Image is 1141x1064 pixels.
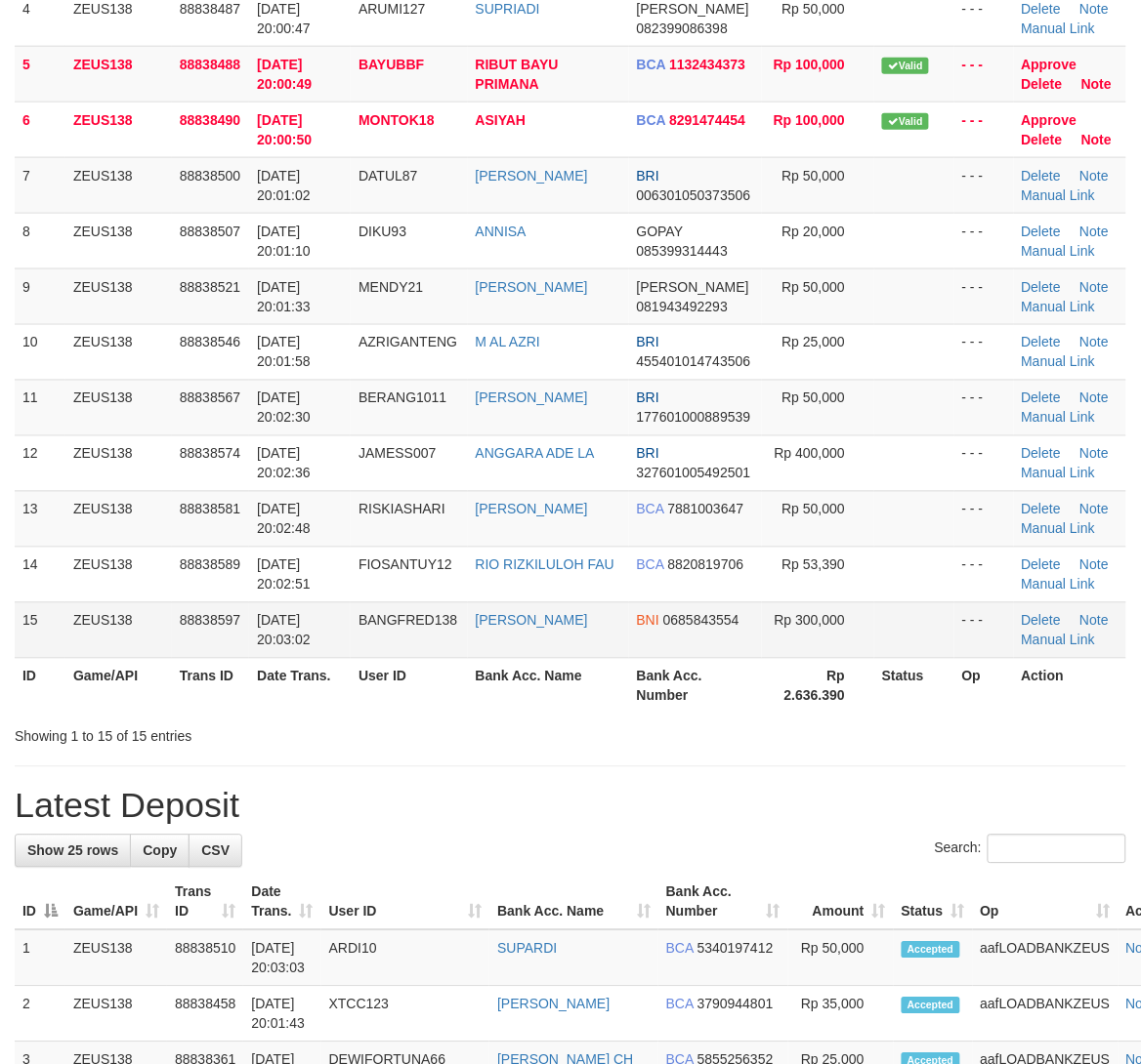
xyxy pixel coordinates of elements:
[497,941,557,957] a: SUPARDI
[629,658,762,714] th: Bank Acc. Number
[243,987,320,1043] td: [DATE] 20:01:43
[180,446,240,462] span: 88838574
[257,1,311,36] span: [DATE] 20:00:47
[954,157,1014,213] td: - - -
[669,112,745,128] span: Copy 8291474454 to clipboard
[782,224,846,239] span: Rp 20,000
[476,446,595,462] a: ANGGARA ADE LA
[788,987,894,1043] td: Rp 35,000
[476,613,588,629] a: [PERSON_NAME]
[697,941,774,957] span: Copy 5340197412 to clipboard
[15,380,65,435] td: 11
[882,113,929,130] span: Valid transaction
[775,613,845,629] span: Rp 300,000
[637,390,659,406] span: BRI
[1022,76,1063,92] a: Delete
[476,279,588,295] a: [PERSON_NAME]
[663,613,740,629] span: Copy 0685843554 to clipboard
[902,998,960,1014] span: Accepted
[1022,557,1061,573] a: Delete
[359,335,457,350] span: AZRIGANTENG
[476,502,588,517] a: [PERSON_NAME]
[1080,613,1110,629] a: Note
[257,57,312,92] span: [DATE] 20:00:49
[15,46,65,102] td: 5
[637,613,659,629] span: BNI
[1080,279,1110,295] a: Note
[988,835,1126,864] input: Search:
[359,279,423,295] span: MENDY21
[1022,168,1061,184] a: Delete
[15,213,65,268] td: 8
[27,843,118,859] span: Show 25 rows
[65,602,172,658] td: ZEUS138
[476,168,588,184] a: [PERSON_NAME]
[1022,299,1096,314] a: Manual Link
[954,46,1014,102] td: - - -
[954,268,1014,324] td: - - -
[351,658,467,714] th: User ID
[637,1,749,17] span: [PERSON_NAME]
[359,112,435,128] span: MONTOK18
[15,875,65,930] th: ID: activate to sort column descending
[257,224,311,259] span: [DATE] 20:01:10
[637,279,749,295] span: [PERSON_NAME]
[1022,521,1096,537] a: Manual Link
[1022,410,1096,426] a: Manual Link
[782,557,846,573] span: Rp 53,390
[782,502,846,517] span: Rp 50,000
[1022,633,1096,648] a: Manual Link
[180,335,240,350] span: 88838546
[321,875,490,930] th: User ID: activate to sort column ascending
[15,547,65,602] td: 14
[497,997,610,1012] a: [PERSON_NAME]
[249,658,351,714] th: Date Trans.
[359,1,425,17] span: ARUMI127
[902,942,960,959] span: Accepted
[180,502,240,517] span: 88838581
[15,324,65,380] td: 10
[782,168,846,184] span: Rp 50,000
[973,930,1119,987] td: aafLOADBANKZEUS
[15,835,131,868] a: Show 25 rows
[65,157,172,213] td: ZEUS138
[973,875,1119,930] th: Op: activate to sort column ascending
[15,491,65,547] td: 13
[180,57,240,72] span: 88838488
[762,658,874,714] th: Rp 2.636.390
[257,279,311,314] span: [DATE] 20:01:33
[468,658,629,714] th: Bank Acc. Name
[1022,335,1061,350] a: Delete
[257,502,311,537] span: [DATE] 20:02:48
[637,299,728,314] span: Copy 081943492293 to clipboard
[1022,613,1061,629] a: Delete
[1080,557,1110,573] a: Note
[1080,446,1110,462] a: Note
[1022,502,1061,517] a: Delete
[15,102,65,157] td: 6
[1022,446,1061,462] a: Delete
[359,168,417,184] span: DATUL87
[666,941,694,957] span: BCA
[257,446,311,481] span: [DATE] 20:02:36
[658,875,788,930] th: Bank Acc. Number: activate to sort column ascending
[143,843,177,859] span: Copy
[1080,1,1110,17] a: Note
[476,57,559,92] a: RIBUT BAYU PRIMANA
[637,335,659,350] span: BRI
[476,557,614,573] a: RIO RIZKILULOH FAU
[637,112,666,128] span: BCA
[1081,76,1112,92] a: Note
[774,57,845,72] span: Rp 100,000
[243,930,320,987] td: [DATE] 20:03:03
[65,268,172,324] td: ZEUS138
[359,557,452,573] span: FIOSANTUY12
[774,112,845,128] span: Rp 100,000
[1022,577,1096,593] a: Manual Link
[637,354,751,370] span: Copy 455401014743506 to clipboard
[637,168,659,184] span: BRI
[668,502,744,517] span: Copy 7881003647 to clipboard
[15,787,1126,826] h1: Latest Deposit
[782,1,846,17] span: Rp 50,000
[65,102,172,157] td: ZEUS138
